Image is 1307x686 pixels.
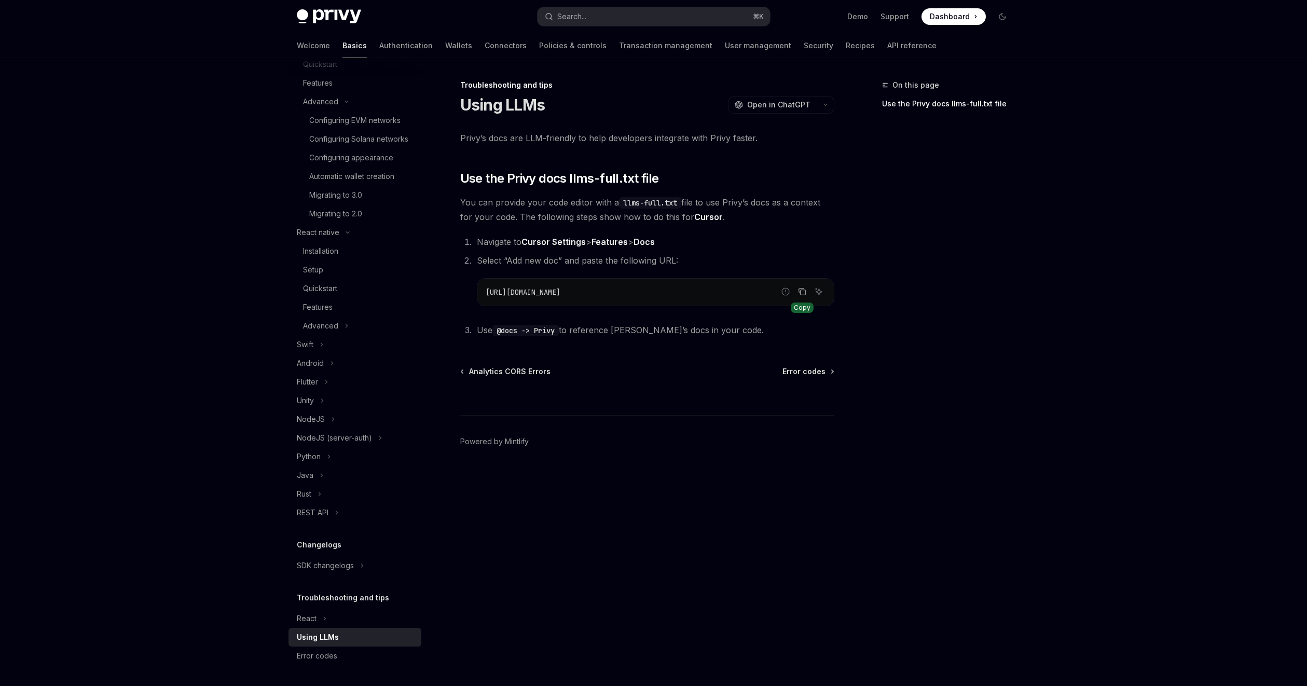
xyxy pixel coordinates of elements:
div: Configuring Solana networks [309,133,408,145]
button: Toggle REST API section [288,503,421,522]
button: Toggle Flutter section [288,373,421,391]
button: Toggle Advanced section [288,92,421,111]
div: Advanced [303,95,338,108]
div: REST API [297,506,328,519]
button: Toggle React native section [288,223,421,242]
div: Features [303,77,333,89]
div: Configuring EVM networks [309,114,401,127]
a: Analytics CORS Errors [461,366,551,377]
div: Quickstart [303,282,337,295]
div: Swift [297,338,313,351]
a: Features [288,298,421,317]
div: Flutter [297,376,318,388]
button: Toggle NodeJS section [288,410,421,429]
div: Migrating to 2.0 [309,208,362,220]
span: Use the Privy docs llms-full.txt file [460,170,659,187]
button: Report incorrect code [779,285,792,298]
a: Setup [288,260,421,279]
span: Analytics CORS Errors [469,366,551,377]
span: On this page [892,79,939,91]
a: Error codes [782,366,833,377]
strong: Cursor Settings [521,237,586,247]
a: Basics [342,33,367,58]
div: Unity [297,394,314,407]
button: Toggle React section [288,609,421,628]
div: React native [297,226,339,239]
a: Features [288,74,421,92]
div: Android [297,357,324,369]
span: Open in ChatGPT [747,100,810,110]
a: API reference [887,33,937,58]
a: Quickstart [288,279,421,298]
div: Installation [303,245,338,257]
a: Configuring Solana networks [288,130,421,148]
div: Rust [297,488,311,500]
a: Configuring appearance [288,148,421,167]
div: Copy [791,303,814,313]
button: Toggle dark mode [994,8,1011,25]
div: Java [297,469,313,482]
div: Troubleshooting and tips [460,80,834,90]
div: Automatic wallet creation [309,170,394,183]
h5: Changelogs [297,539,341,551]
span: Use to reference [PERSON_NAME]’s docs in your code. [477,325,764,335]
div: Error codes [297,650,337,662]
a: Support [880,11,909,22]
span: Navigate to > > [477,237,655,247]
div: Using LLMs [297,631,339,643]
span: Error codes [782,366,826,377]
button: Toggle Android section [288,354,421,373]
button: Open in ChatGPT [728,96,817,114]
a: Authentication [379,33,433,58]
a: Installation [288,242,421,260]
span: Dashboard [930,11,970,22]
a: Wallets [445,33,472,58]
code: @docs -> Privy [492,325,559,336]
div: Advanced [303,320,338,332]
span: You can provide your code editor with a file to use Privy’s docs as a context for your code. The ... [460,195,834,224]
a: User management [725,33,791,58]
a: Policies & controls [539,33,607,58]
a: Connectors [485,33,527,58]
a: Use the Privy docs llms-full.txt file [882,95,1019,112]
button: Copy the contents from the code block [795,285,809,298]
div: Migrating to 3.0 [309,189,362,201]
a: Powered by Mintlify [460,436,529,447]
div: SDK changelogs [297,559,354,572]
button: Toggle Unity section [288,391,421,410]
a: Welcome [297,33,330,58]
a: Error codes [288,647,421,665]
h1: Using LLMs [460,95,545,114]
a: Dashboard [921,8,986,25]
div: NodeJS (server-auth) [297,432,372,444]
a: Recipes [846,33,875,58]
strong: Docs [634,237,655,247]
button: Toggle Python section [288,447,421,466]
div: Search... [557,10,586,23]
button: Toggle NodeJS (server-auth) section [288,429,421,447]
strong: Features [591,237,628,247]
span: [URL][DOMAIN_NAME] [486,287,560,297]
button: Toggle Java section [288,466,421,485]
a: Demo [847,11,868,22]
div: React [297,612,317,625]
a: Cursor [694,212,723,223]
button: Ask AI [812,285,826,298]
h5: Troubleshooting and tips [297,592,389,604]
a: Automatic wallet creation [288,167,421,186]
button: Toggle SDK changelogs section [288,556,421,575]
span: ⌘ K [753,12,764,21]
a: Migrating to 3.0 [288,186,421,204]
code: llms-full.txt [619,197,681,209]
span: Select “Add new doc” and paste the following URL: [477,255,678,266]
a: Configuring EVM networks [288,111,421,130]
button: Toggle Swift section [288,335,421,354]
div: NodeJS [297,413,325,426]
a: Transaction management [619,33,712,58]
div: Python [297,450,321,463]
a: Security [804,33,833,58]
div: Setup [303,264,323,276]
img: dark logo [297,9,361,24]
button: Toggle Rust section [288,485,421,503]
button: Open search [538,7,770,26]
